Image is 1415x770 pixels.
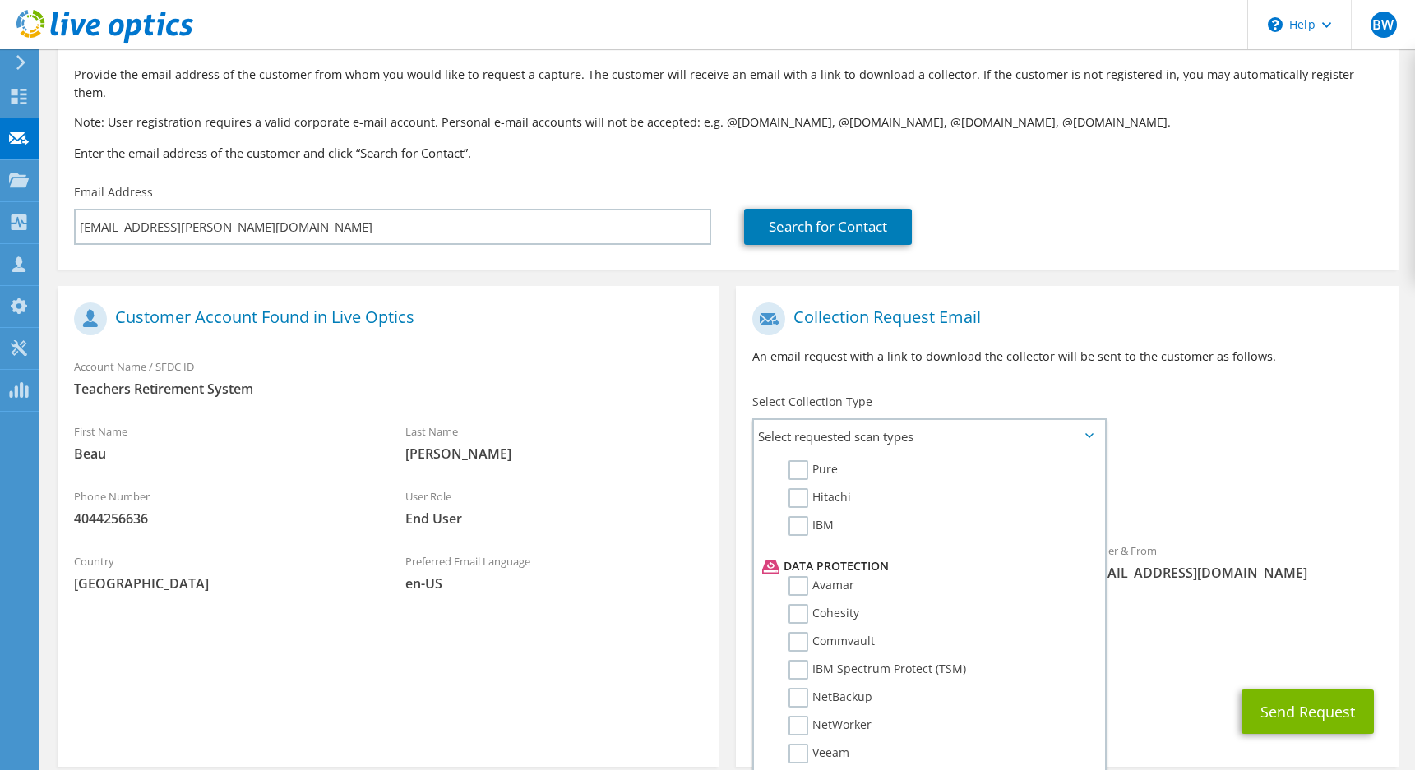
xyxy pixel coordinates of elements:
div: Country [58,544,389,601]
div: Phone Number [58,479,389,536]
h1: Customer Account Found in Live Optics [74,302,695,335]
label: NetBackup [788,688,872,708]
div: First Name [58,414,389,471]
div: User Role [389,479,720,536]
span: en-US [405,574,704,592]
svg: \n [1268,17,1283,32]
p: An email request with a link to download the collector will be sent to the customer as follows. [752,348,1381,366]
h3: Enter the email address of the customer and click “Search for Contact”. [74,144,1382,162]
span: End User [405,509,704,528]
div: To [736,533,1067,608]
span: BW [1371,12,1397,38]
label: Pure [788,460,838,480]
span: Teachers Retirement System [74,380,703,398]
div: Account Name / SFDC ID [58,349,719,406]
h1: Collection Request Email [752,302,1373,335]
span: Select requested scan types [754,420,1104,453]
label: Select Collection Type [752,394,872,410]
label: Email Address [74,184,153,201]
label: IBM [788,516,834,536]
li: Data Protection [758,556,1096,576]
span: Beau [74,445,372,463]
span: [PERSON_NAME] [405,445,704,463]
label: Commvault [788,632,875,652]
label: IBM Spectrum Protect (TSM) [788,660,966,680]
label: NetWorker [788,716,872,735]
p: Provide the email address of the customer from whom you would like to request a capture. The cust... [74,66,1382,102]
label: Cohesity [788,604,859,624]
span: 4044256636 [74,509,372,528]
label: Avamar [788,576,854,596]
div: Sender & From [1067,533,1399,590]
div: Last Name [389,414,720,471]
div: Preferred Email Language [389,544,720,601]
label: Veeam [788,744,849,763]
div: Requested Collections [736,459,1398,525]
p: Note: User registration requires a valid corporate e-mail account. Personal e-mail accounts will ... [74,113,1382,131]
div: CC & Reply To [736,616,1398,673]
a: Search for Contact [744,209,912,245]
label: Hitachi [788,488,851,508]
span: [GEOGRAPHIC_DATA] [74,574,372,592]
button: Send Request [1242,689,1374,734]
span: [EMAIL_ADDRESS][DOMAIN_NAME] [1084,564,1382,582]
